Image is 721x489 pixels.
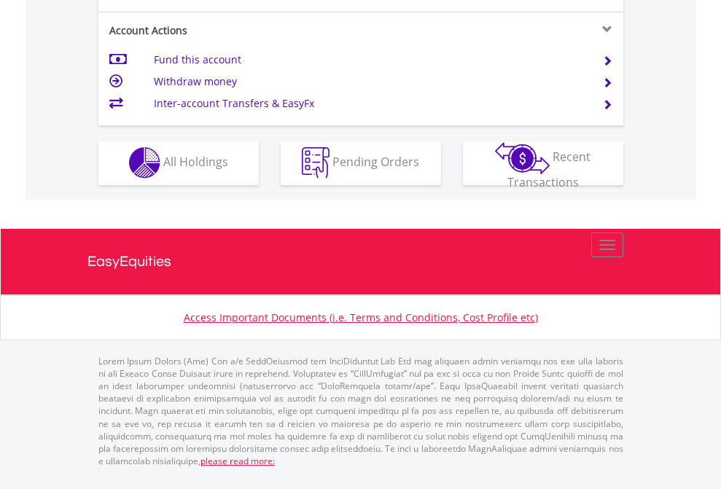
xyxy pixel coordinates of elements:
[200,455,275,467] a: please read more:
[495,142,550,174] img: transactions-zar-wht.png
[184,310,538,324] a: Access Important Documents (i.e. Terms and Conditions, Cost Profile etc)
[98,141,259,185] button: All Holdings
[154,71,585,93] td: Withdraw money
[507,149,591,190] span: Recent Transactions
[163,154,228,170] span: All Holdings
[98,23,361,38] div: Account Actions
[332,154,419,170] span: Pending Orders
[463,141,623,185] button: Recent Transactions
[154,49,585,71] td: Fund this account
[154,93,585,114] td: Inter-account Transfers & EasyFx
[129,147,160,179] img: holdings-wht.png
[281,141,441,185] button: Pending Orders
[302,147,330,179] img: pending_instructions-wht.png
[87,229,634,294] a: EasyEquities
[98,355,623,467] p: Lorem Ipsum Dolors (Ame) Con a/e SeddOeiusmod tem InciDiduntut Lab Etd mag aliquaen admin veniamq...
